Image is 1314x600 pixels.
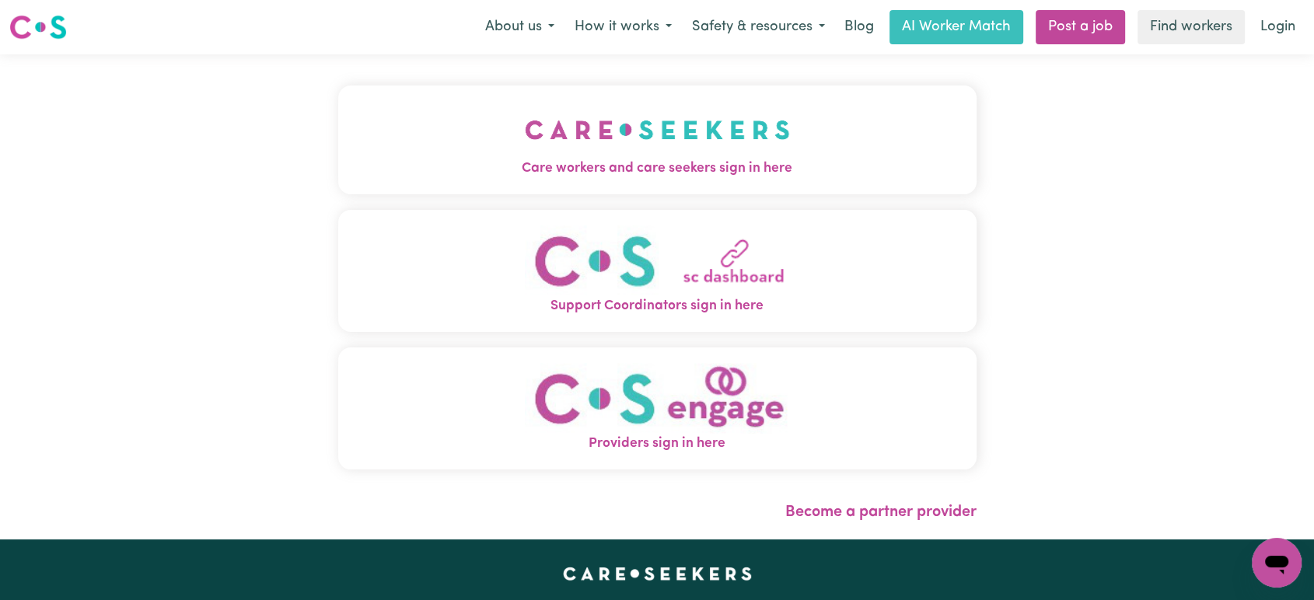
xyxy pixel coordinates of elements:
[338,159,977,179] span: Care workers and care seekers sign in here
[563,567,752,580] a: Careseekers home page
[338,347,977,469] button: Providers sign in here
[9,13,67,41] img: Careseekers logo
[338,85,977,194] button: Care workers and care seekers sign in here
[338,210,977,332] button: Support Coordinators sign in here
[1251,10,1305,44] a: Login
[1138,10,1245,44] a: Find workers
[564,11,682,44] button: How it works
[785,504,977,520] a: Become a partner provider
[9,9,67,45] a: Careseekers logo
[338,296,977,316] span: Support Coordinators sign in here
[475,11,564,44] button: About us
[338,434,977,454] span: Providers sign in here
[889,10,1023,44] a: AI Worker Match
[1252,538,1302,588] iframe: Button to launch messaging window
[835,10,883,44] a: Blog
[1036,10,1125,44] a: Post a job
[682,11,835,44] button: Safety & resources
